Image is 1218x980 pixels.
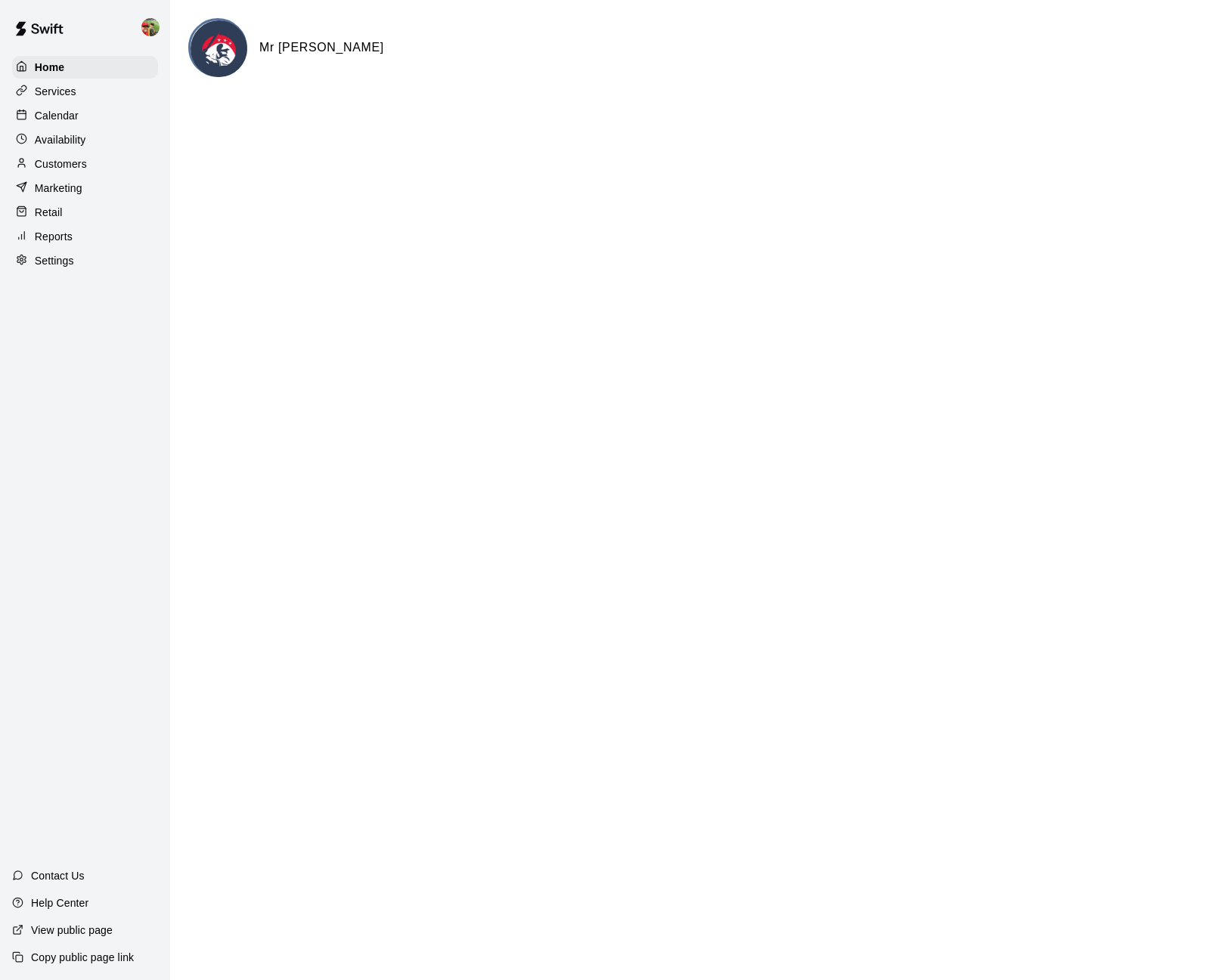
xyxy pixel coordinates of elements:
[35,205,63,220] p: Retail
[191,20,247,77] img: Mr Cages logo
[259,38,384,57] h6: Mr [PERSON_NAME]
[138,12,170,42] div: Matthew Cotter
[12,153,158,175] a: Customers
[35,132,86,147] p: Availability
[12,201,158,224] a: Retail
[12,104,158,127] a: Calendar
[12,249,158,272] a: Settings
[31,868,85,883] p: Contact Us
[31,923,113,938] p: View public page
[31,950,134,965] p: Copy public page link
[12,128,158,151] a: Availability
[141,18,160,36] img: Matthew Cotter
[12,80,158,103] a: Services
[35,60,65,75] p: Home
[35,108,79,123] p: Calendar
[35,229,73,244] p: Reports
[31,895,88,910] p: Help Center
[35,253,74,268] p: Settings
[12,177,158,199] a: Marketing
[35,156,87,172] p: Customers
[35,181,82,196] p: Marketing
[12,225,158,248] a: Reports
[12,56,158,79] a: Home
[35,84,76,99] p: Services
